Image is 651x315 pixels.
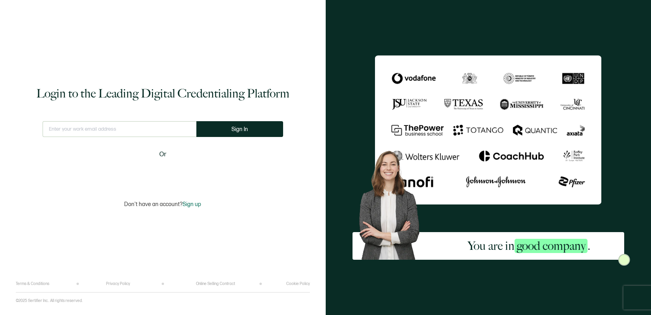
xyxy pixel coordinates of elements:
span: Or [159,150,166,159]
button: Sign In [196,121,283,137]
img: Sertifier Login - You are in <span class="strong-h">good company</span>. Hero [353,145,434,260]
p: Don't have an account? [124,201,201,208]
span: Sign In [231,126,248,132]
p: ©2025 Sertifier Inc.. All rights reserved. [16,298,83,303]
a: Online Selling Contract [196,281,235,286]
iframe: Sign in with Google Button [114,165,212,182]
a: Privacy Policy [106,281,130,286]
input: Enter your work email address [43,121,196,137]
iframe: Chat Widget [516,226,651,315]
a: Cookie Policy [286,281,310,286]
h1: Login to the Leading Digital Credentialing Platform [36,86,289,101]
img: Sertifier Login - You are in <span class="strong-h">good company</span>. [375,55,601,205]
span: Sign up [183,201,201,208]
span: good company [515,239,588,253]
h2: You are in . [468,238,590,254]
a: Terms & Conditions [16,281,49,286]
